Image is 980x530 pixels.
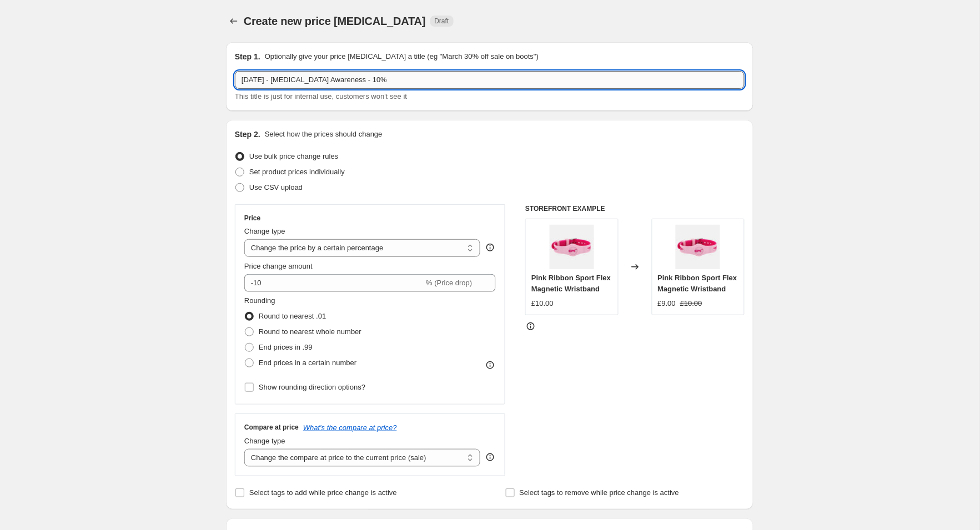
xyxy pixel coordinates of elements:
input: -15 [244,274,424,292]
h3: Compare at price [244,423,299,432]
span: Use bulk price change rules [249,152,338,160]
p: Optionally give your price [MEDICAL_DATA] a title (eg "March 30% off sale on boots") [265,51,539,62]
span: Select tags to remove while price change is active [520,488,680,497]
strike: £10.00 [680,298,702,309]
div: help [485,242,496,253]
span: Change type [244,437,285,445]
span: Price change amount [244,262,313,270]
span: Draft [435,17,449,26]
div: help [485,452,496,463]
span: Pink Ribbon Sport Flex Magnetic Wristband [658,274,737,293]
span: Round to nearest .01 [259,312,326,320]
button: Price change jobs [226,13,242,29]
div: £9.00 [658,298,676,309]
span: Use CSV upload [249,183,303,191]
span: Set product prices individually [249,168,345,176]
button: What's the compare at price? [303,423,397,432]
span: This title is just for internal use, customers won't see it [235,92,407,100]
div: £10.00 [531,298,554,309]
span: Round to nearest whole number [259,327,361,336]
span: End prices in a certain number [259,359,356,367]
input: 30% off holiday sale [235,71,745,89]
h2: Step 1. [235,51,260,62]
span: Create new price [MEDICAL_DATA] [244,15,426,27]
span: Select tags to add while price change is active [249,488,397,497]
h6: STOREFRONT EXAMPLE [525,204,745,213]
span: End prices in .99 [259,343,313,351]
h3: Price [244,214,260,223]
span: % (Price drop) [426,279,472,287]
img: sport-flex-pink-ribbon-L-2022_80x.jpg [676,225,720,269]
img: sport-flex-pink-ribbon-L-2022_80x.jpg [550,225,594,269]
span: Pink Ribbon Sport Flex Magnetic Wristband [531,274,611,293]
span: Show rounding direction options? [259,383,365,391]
span: Rounding [244,296,275,305]
p: Select how the prices should change [265,129,383,140]
h2: Step 2. [235,129,260,140]
span: Change type [244,227,285,235]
